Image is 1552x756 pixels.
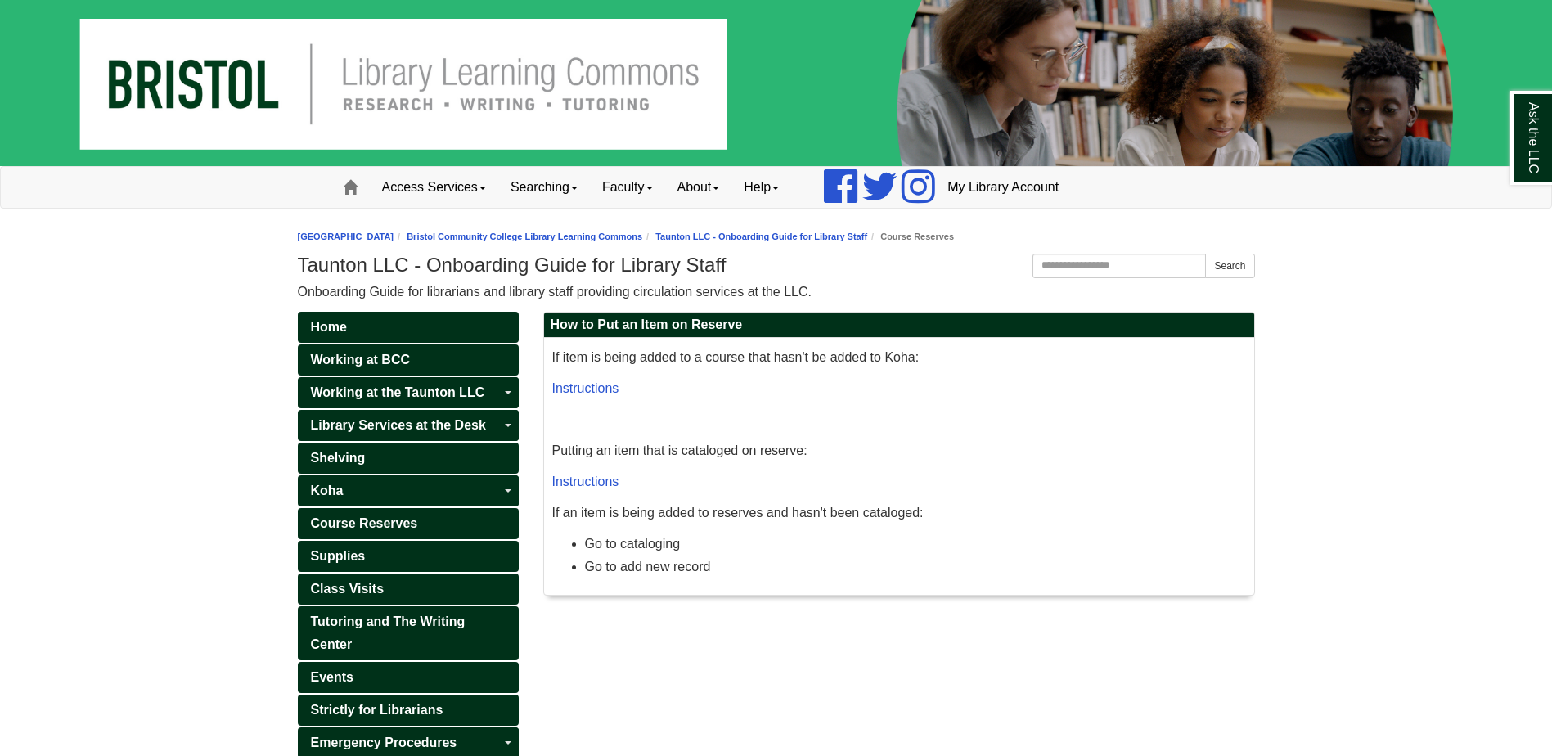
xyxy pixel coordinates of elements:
[370,167,498,208] a: Access Services
[311,451,366,465] span: Shelving
[585,533,1246,556] li: Go to cataloging
[498,167,590,208] a: Searching
[298,475,519,506] a: Koha
[552,502,1246,524] p: If an item is being added to reserves and hasn't been cataloged:
[552,439,1246,462] p: Putting an item that is cataloged on reserve:
[590,167,665,208] a: Faculty
[665,167,732,208] a: About
[311,582,385,596] span: Class Visits
[935,167,1071,208] a: My Library Account
[311,385,485,399] span: Working at the Taunton LLC
[298,662,519,693] a: Events
[731,167,791,208] a: Help
[298,344,519,376] a: Working at BCC
[311,516,418,530] span: Course Reserves
[298,377,519,408] a: Working at the Taunton LLC
[311,703,443,717] span: Strictly for Librarians
[311,484,344,497] span: Koha
[867,229,954,245] li: Course Reserves
[311,736,457,749] span: Emergency Procedures
[544,313,1254,338] h2: How to Put an Item on Reserve
[407,232,642,241] a: Bristol Community College Library Learning Commons
[298,232,394,241] a: [GEOGRAPHIC_DATA]
[298,229,1255,245] nav: breadcrumb
[1205,254,1254,278] button: Search
[552,346,1246,369] p: If item is being added to a course that hasn't be added to Koha:
[298,541,519,572] a: Supplies
[655,232,867,241] a: Taunton LLC - Onboarding Guide for Library Staff
[311,614,466,651] span: Tutoring and The Writing Center
[298,606,519,660] a: Tutoring and The Writing Center
[298,695,519,726] a: Strictly for Librarians
[311,353,410,367] span: Working at BCC
[311,320,347,334] span: Home
[585,556,1246,578] li: Go to add new record
[298,285,812,299] span: Onboarding Guide for librarians and library staff providing circulation services at the LLC.
[552,475,619,488] a: Instructions
[311,549,366,563] span: Supplies
[311,418,486,432] span: Library Services at the Desk
[311,670,353,684] span: Events
[298,312,519,343] a: Home
[298,574,519,605] a: Class Visits
[298,254,1255,277] h1: Taunton LLC - Onboarding Guide for Library Staff
[298,410,519,441] a: Library Services at the Desk
[298,508,519,539] a: Course Reserves
[298,443,519,474] a: Shelving
[552,381,619,395] a: Instructions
